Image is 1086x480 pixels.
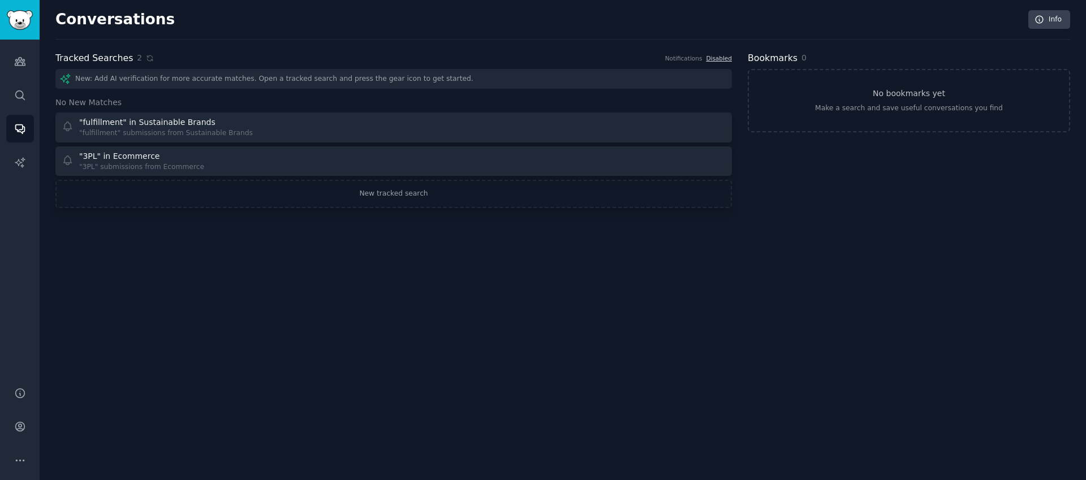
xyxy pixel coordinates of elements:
[79,128,253,139] div: "fulfillment" submissions from Sustainable Brands
[55,69,732,89] div: New: Add AI verification for more accurate matches. Open a tracked search and press the gear icon...
[79,150,160,162] div: "3PL" in Ecommerce
[1028,10,1070,29] a: Info
[55,11,175,29] h2: Conversations
[137,52,142,64] span: 2
[706,55,732,62] a: Disabled
[55,97,122,109] span: No New Matches
[7,10,33,30] img: GummySearch logo
[748,51,798,66] h2: Bookmarks
[79,162,204,172] div: "3PL" submissions from Ecommerce
[55,180,732,208] a: New tracked search
[79,116,216,128] div: "fulfillment" in Sustainable Brands
[55,146,732,176] a: "3PL" in Ecommerce"3PL" submissions from Ecommerce
[55,51,133,66] h2: Tracked Searches
[748,69,1070,132] a: No bookmarks yetMake a search and save useful conversations you find
[873,88,945,100] h3: No bookmarks yet
[801,53,807,62] span: 0
[665,54,703,62] div: Notifications
[815,103,1003,114] div: Make a search and save useful conversations you find
[55,113,732,142] a: "fulfillment" in Sustainable Brands"fulfillment" submissions from Sustainable Brands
